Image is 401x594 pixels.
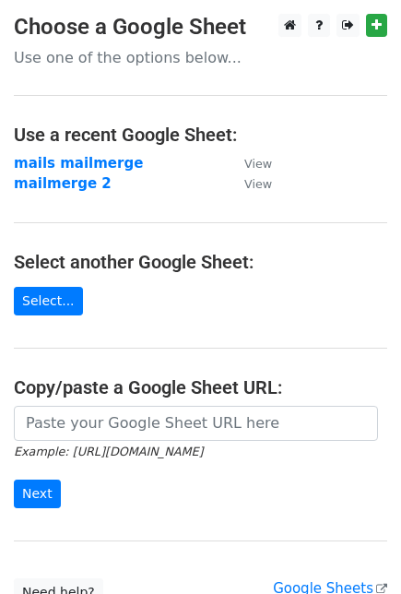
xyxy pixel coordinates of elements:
[14,14,387,41] h3: Choose a Google Sheet
[14,287,83,315] a: Select...
[14,48,387,67] p: Use one of the options below...
[14,175,112,192] a: mailmerge 2
[14,124,387,146] h4: Use a recent Google Sheet:
[14,406,378,441] input: Paste your Google Sheet URL here
[244,157,272,171] small: View
[244,177,272,191] small: View
[14,155,143,172] a: mails mailmerge
[226,155,272,172] a: View
[14,480,61,508] input: Next
[14,445,203,458] small: Example: [URL][DOMAIN_NAME]
[226,175,272,192] a: View
[14,251,387,273] h4: Select another Google Sheet:
[14,376,387,398] h4: Copy/paste a Google Sheet URL:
